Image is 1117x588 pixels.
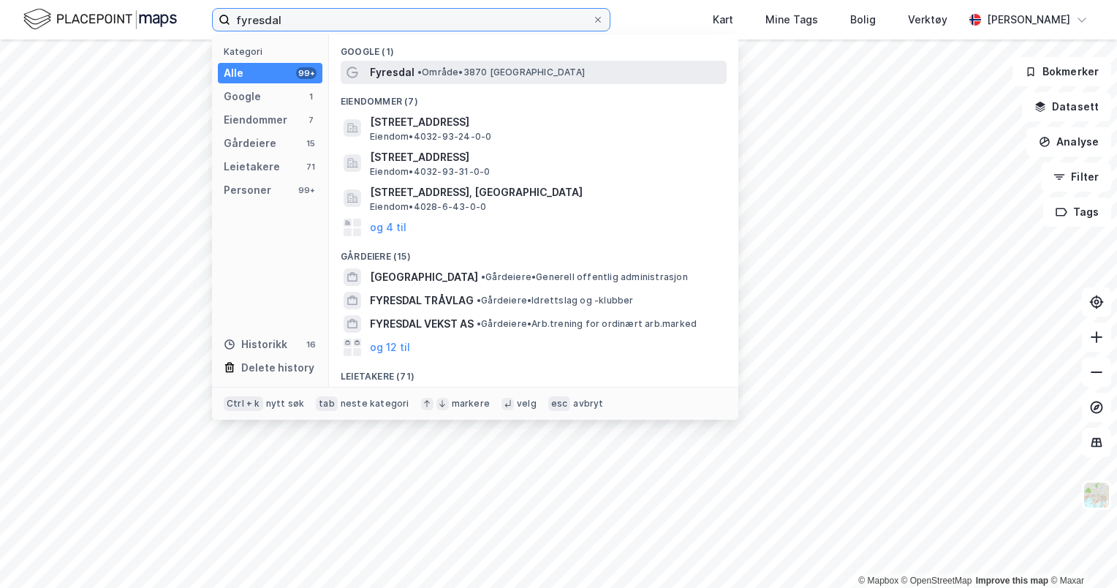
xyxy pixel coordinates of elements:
span: Eiendom • 4028-6-43-0-0 [370,201,486,213]
div: Gårdeiere [224,135,276,152]
span: [STREET_ADDRESS] [370,113,721,131]
div: Verktøy [908,11,947,29]
div: 99+ [296,184,317,196]
span: FYRESDAL TRÅVLAG [370,292,474,309]
div: 99+ [296,67,317,79]
div: Leietakere [224,158,280,176]
div: Ctrl + k [224,396,263,411]
span: [STREET_ADDRESS], [GEOGRAPHIC_DATA] [370,184,721,201]
button: Datasett [1022,92,1111,121]
iframe: Chat Widget [1044,518,1117,588]
img: Z [1083,481,1110,509]
div: Delete history [241,359,314,377]
span: • [477,295,481,306]
span: FYRESDAL VEKST AS [370,315,474,333]
span: • [477,318,481,329]
div: Bolig [850,11,876,29]
div: Gårdeiere (15) [329,239,738,265]
span: [GEOGRAPHIC_DATA] [370,268,478,286]
button: og 4 til [370,219,406,236]
button: Bokmerker [1012,57,1111,86]
div: velg [517,398,537,410]
div: [PERSON_NAME] [987,11,1070,29]
span: [STREET_ADDRESS] [370,148,721,166]
a: Mapbox [858,576,898,586]
button: Tags [1043,197,1111,227]
div: Historikk [224,336,287,353]
span: • [417,67,422,78]
div: Google [224,88,261,105]
div: Leietakere (71) [329,359,738,385]
img: logo.f888ab2527a4732fd821a326f86c7f29.svg [23,7,177,32]
a: Improve this map [976,576,1048,586]
div: Kategori [224,46,322,57]
div: esc [548,396,571,411]
div: Eiendommer [224,111,287,129]
div: 16 [305,339,317,350]
button: Filter [1041,162,1111,192]
div: Kontrollprogram for chat [1044,518,1117,588]
div: markere [452,398,490,410]
div: 1 [305,91,317,102]
button: Analyse [1026,127,1111,157]
span: Gårdeiere • Arb.trening for ordinært arb.marked [477,318,697,330]
a: OpenStreetMap [901,576,972,586]
span: Eiendom • 4032-93-24-0-0 [370,131,491,143]
div: 15 [305,137,317,149]
div: 71 [305,161,317,173]
span: • [481,271,485,282]
div: Alle [224,64,243,82]
button: og 12 til [370,339,410,356]
span: Eiendom • 4032-93-31-0-0 [370,166,490,178]
div: Personer [224,181,271,199]
span: Fyresdal [370,64,414,81]
span: Gårdeiere • Generell offentlig administrasjon [481,271,688,283]
div: avbryt [573,398,603,410]
div: tab [316,396,338,411]
span: Gårdeiere • Idrettslag og -klubber [477,295,634,306]
div: Mine Tags [765,11,818,29]
div: Eiendommer (7) [329,84,738,110]
div: 7 [305,114,317,126]
input: Søk på adresse, matrikkel, gårdeiere, leietakere eller personer [230,9,592,31]
div: nytt søk [266,398,305,410]
div: neste kategori [341,398,409,410]
div: Google (1) [329,34,738,61]
span: Område • 3870 [GEOGRAPHIC_DATA] [417,67,585,78]
div: Kart [713,11,733,29]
